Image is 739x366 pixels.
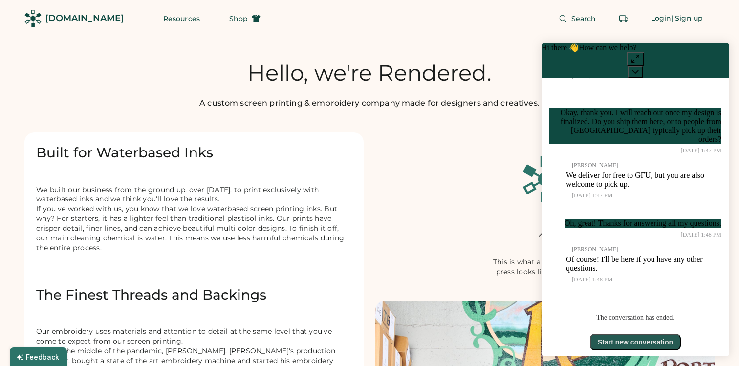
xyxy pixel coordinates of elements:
div: The Finest Threads and Backings [36,286,352,304]
div: [DOMAIN_NAME] [45,12,124,24]
div: We built our business from the ground up, over [DATE], to print exclusively with waterbased inks ... [36,185,352,263]
span: Search [571,15,596,22]
button: Search [547,9,608,28]
div: Built for Waterbased Inks [36,144,352,162]
span: Shop [229,15,248,22]
div: | Sign up [671,14,703,23]
button: Retrieve an order [614,9,633,28]
button: Resources [152,9,212,28]
div: Hello, we're Rendered. [247,60,492,86]
img: Screens-Green.svg [522,156,568,203]
div: Login [651,14,672,23]
button: Shop [217,9,272,28]
div: A custom screen printing & embroidery company made for designers and creatives. [199,97,540,109]
iframe: Front Chat [532,33,739,366]
img: Rendered Logo - Screens [24,10,42,27]
div: This is what a screen printing press looks like from above. [484,258,606,277]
